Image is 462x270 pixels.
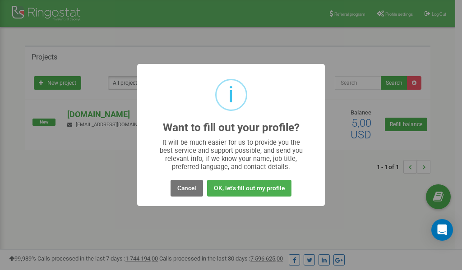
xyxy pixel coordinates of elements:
[431,219,453,241] div: Open Intercom Messenger
[171,180,203,197] button: Cancel
[155,138,307,171] div: It will be much easier for us to provide you the best service and support possible, and send you ...
[228,80,234,110] div: i
[163,122,300,134] h2: Want to fill out your profile?
[207,180,291,197] button: OK, let's fill out my profile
